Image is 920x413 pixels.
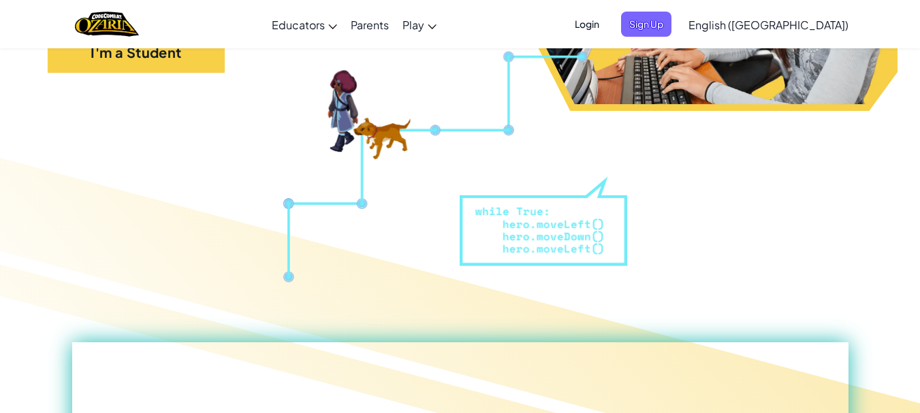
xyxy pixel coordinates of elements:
button: Login [567,12,607,37]
a: English ([GEOGRAPHIC_DATA]) [682,6,855,43]
a: Educators [265,6,344,43]
span: Play [402,18,424,32]
span: English ([GEOGRAPHIC_DATA]) [688,18,848,32]
img: Home [75,10,138,38]
span: Educators [272,18,325,32]
button: Sign Up [621,12,671,37]
a: Ozaria by CodeCombat logo [75,10,138,38]
a: Parents [344,6,396,43]
button: I'm a Student [48,32,225,73]
a: Play [396,6,443,43]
